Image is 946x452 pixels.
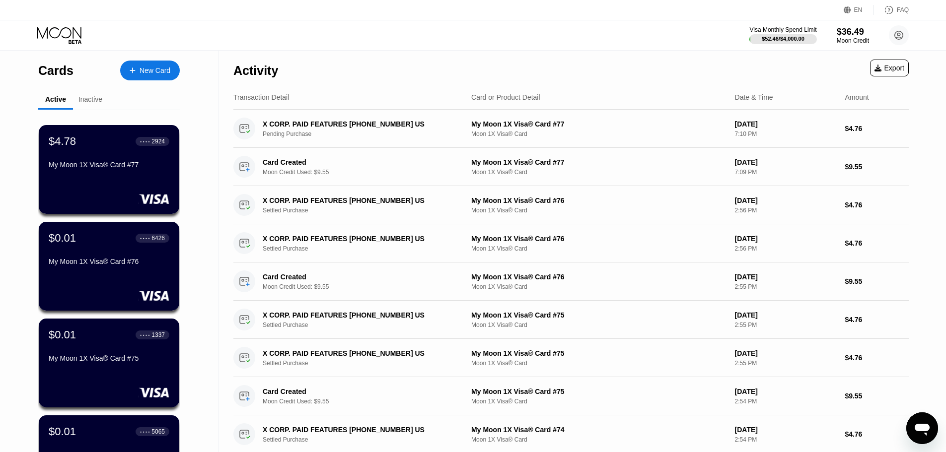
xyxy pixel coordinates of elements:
div: Pending Purchase [263,130,470,137]
div: My Moon 1X Visa® Card #76 [471,273,727,281]
div: ● ● ● ● [140,237,150,240]
div: Transaction Detail [233,93,289,101]
div: 2:54 PM [735,398,837,405]
div: [DATE] [735,311,837,319]
div: My Moon 1X Visa® Card #77 [49,161,169,169]
div: Activity [233,64,278,78]
div: 6426 [151,235,165,242]
div: $4.78 [49,135,76,148]
div: Moon 1X Visa® Card [471,283,727,290]
div: Active [45,95,66,103]
div: $0.01 [49,328,76,341]
div: 2:54 PM [735,436,837,443]
div: $4.76 [845,354,909,362]
div: My Moon 1X Visa® Card #77 [471,158,727,166]
div: 7:10 PM [735,130,837,137]
div: Moon Credit Used: $9.55 [263,398,470,405]
div: Export [870,60,909,76]
div: $9.55 [845,163,909,171]
div: [DATE] [735,235,837,243]
div: X CORP. PAID FEATURES [PHONE_NUMBER] US [263,235,455,243]
div: $4.76 [845,316,909,323]
div: Settled Purchase [263,207,470,214]
div: Card CreatedMoon Credit Used: $9.55My Moon 1X Visa® Card #77Moon 1X Visa® Card[DATE]7:09 PM$9.55 [233,148,909,186]
div: [DATE] [735,158,837,166]
div: Export [874,64,904,72]
div: $9.55 [845,277,909,285]
div: Moon 1X Visa® Card [471,169,727,176]
div: Card or Product Detail [471,93,540,101]
div: EN [844,5,874,15]
div: ● ● ● ● [140,140,150,143]
div: X CORP. PAID FEATURES [PHONE_NUMBER] USPending PurchaseMy Moon 1X Visa® Card #77Moon 1X Visa® Car... [233,110,909,148]
div: My Moon 1X Visa® Card #74 [471,426,727,434]
div: Card CreatedMoon Credit Used: $9.55My Moon 1X Visa® Card #75Moon 1X Visa® Card[DATE]2:54 PM$9.55 [233,377,909,415]
div: X CORP. PAID FEATURES [PHONE_NUMBER] US [263,349,455,357]
div: 1337 [151,331,165,338]
div: Card CreatedMoon Credit Used: $9.55My Moon 1X Visa® Card #76Moon 1X Visa® Card[DATE]2:55 PM$9.55 [233,262,909,301]
div: My Moon 1X Visa® Card #75 [471,311,727,319]
div: X CORP. PAID FEATURES [PHONE_NUMBER] US [263,120,455,128]
div: $9.55 [845,392,909,400]
div: ● ● ● ● [140,333,150,336]
div: My Moon 1X Visa® Card #76 [471,196,727,204]
div: [DATE] [735,426,837,434]
div: Settled Purchase [263,360,470,367]
div: Inactive [78,95,102,103]
div: Visa Monthly Spend Limit$52.46/$4,000.00 [749,26,816,44]
div: Moon 1X Visa® Card [471,322,727,328]
div: Settled Purchase [263,322,470,328]
div: Moon 1X Visa® Card [471,245,727,252]
div: My Moon 1X Visa® Card #75 [471,387,727,395]
div: 2:56 PM [735,207,837,214]
div: 2:55 PM [735,360,837,367]
div: $36.49Moon Credit [837,27,869,44]
div: My Moon 1X Visa® Card #77 [471,120,727,128]
div: Cards [38,64,73,78]
div: Date & Time [735,93,773,101]
div: X CORP. PAID FEATURES [PHONE_NUMBER] US [263,426,455,434]
div: My Moon 1X Visa® Card #76 [49,258,169,265]
iframe: Dugme za pokretanje prozora za razmenu poruka [906,412,938,444]
div: [DATE] [735,387,837,395]
div: 7:09 PM [735,169,837,176]
div: [DATE] [735,273,837,281]
div: Moon 1X Visa® Card [471,398,727,405]
div: 2:56 PM [735,245,837,252]
div: [DATE] [735,349,837,357]
div: My Moon 1X Visa® Card #76 [471,235,727,243]
div: 2:55 PM [735,322,837,328]
div: Card Created [263,158,455,166]
div: $0.01● ● ● ●1337My Moon 1X Visa® Card #75 [39,319,179,407]
div: Card Created [263,273,455,281]
div: Visa Monthly Spend Limit [749,26,816,33]
div: Moon Credit Used: $9.55 [263,283,470,290]
div: X CORP. PAID FEATURES [PHONE_NUMBER] USSettled PurchaseMy Moon 1X Visa® Card #76Moon 1X Visa® Car... [233,224,909,262]
div: $4.76 [845,125,909,132]
div: New Card [140,66,170,75]
div: $0.01● ● ● ●6426My Moon 1X Visa® Card #76 [39,222,179,311]
div: Settled Purchase [263,245,470,252]
div: 2:55 PM [735,283,837,290]
div: Moon 1X Visa® Card [471,360,727,367]
div: X CORP. PAID FEATURES [PHONE_NUMBER] US [263,311,455,319]
div: $4.78● ● ● ●2924My Moon 1X Visa® Card #77 [39,125,179,214]
div: X CORP. PAID FEATURES [PHONE_NUMBER] USSettled PurchaseMy Moon 1X Visa® Card #75Moon 1X Visa® Car... [233,301,909,339]
div: FAQ [874,5,909,15]
div: $36.49 [837,27,869,37]
div: Amount [845,93,869,101]
div: [DATE] [735,196,837,204]
div: X CORP. PAID FEATURES [PHONE_NUMBER] US [263,196,455,204]
div: X CORP. PAID FEATURES [PHONE_NUMBER] USSettled PurchaseMy Moon 1X Visa® Card #75Moon 1X Visa® Car... [233,339,909,377]
div: EN [854,6,863,13]
div: 5065 [151,428,165,435]
div: Moon Credit Used: $9.55 [263,169,470,176]
div: 2924 [151,138,165,145]
div: Moon Credit [837,37,869,44]
div: [DATE] [735,120,837,128]
div: FAQ [897,6,909,13]
div: $0.01 [49,425,76,438]
div: $4.76 [845,239,909,247]
div: $52.46 / $4,000.00 [762,36,804,42]
div: Moon 1X Visa® Card [471,207,727,214]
